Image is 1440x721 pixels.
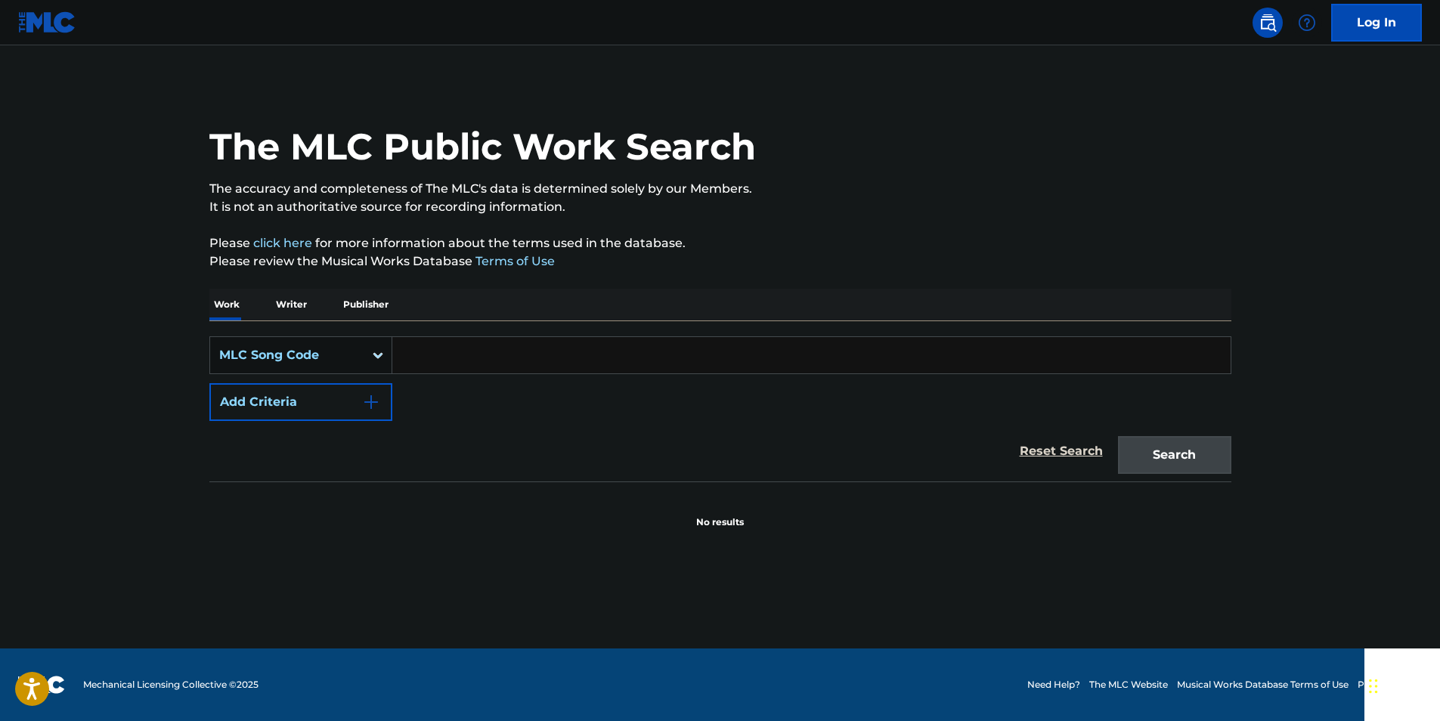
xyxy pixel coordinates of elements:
[1027,678,1080,692] a: Need Help?
[209,124,756,169] h1: The MLC Public Work Search
[362,393,380,411] img: 9d2ae6d4665cec9f34b9.svg
[1292,8,1322,38] div: Help
[209,383,392,421] button: Add Criteria
[1358,678,1422,692] a: Privacy Policy
[18,676,65,694] img: logo
[253,236,312,250] a: click here
[1331,4,1422,42] a: Log In
[1259,14,1277,32] img: search
[1253,8,1283,38] a: Public Search
[696,497,744,529] p: No results
[1369,664,1378,709] div: Drag
[1298,14,1316,32] img: help
[209,198,1231,216] p: It is not an authoritative source for recording information.
[209,336,1231,481] form: Search Form
[83,678,259,692] span: Mechanical Licensing Collective © 2025
[18,11,76,33] img: MLC Logo
[339,289,393,320] p: Publisher
[209,180,1231,198] p: The accuracy and completeness of The MLC's data is determined solely by our Members.
[209,234,1231,252] p: Please for more information about the terms used in the database.
[219,346,355,364] div: MLC Song Code
[209,289,244,320] p: Work
[1364,648,1440,721] iframe: Chat Widget
[271,289,311,320] p: Writer
[1177,678,1349,692] a: Musical Works Database Terms of Use
[209,252,1231,271] p: Please review the Musical Works Database
[1089,678,1168,692] a: The MLC Website
[472,254,555,268] a: Terms of Use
